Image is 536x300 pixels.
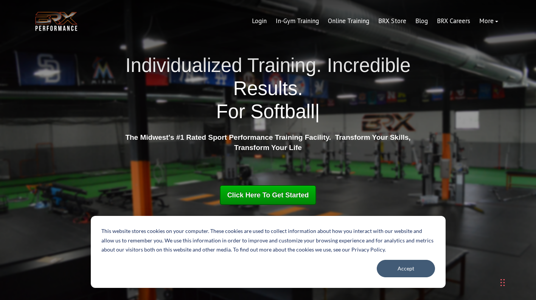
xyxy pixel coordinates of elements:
[220,185,317,205] a: Click Here To Get Started
[91,216,446,288] div: Cookie banner
[374,12,411,30] a: BRX Store
[247,12,503,30] div: Navigation Menu
[34,10,79,33] img: BRX Transparent Logo-2
[377,260,435,277] button: Accept
[227,191,309,199] span: Click Here To Get Started
[429,218,536,300] iframe: Chat Widget
[432,12,475,30] a: BRX Careers
[500,271,505,294] div: Drag
[123,54,414,123] h1: Individualized Training. Incredible Results.
[101,227,435,255] p: This website stores cookies on your computer. These cookies are used to collect information about...
[475,12,503,30] a: More
[271,12,323,30] a: In-Gym Training
[315,101,320,122] span: |
[125,133,410,152] strong: The Midwest's #1 Rated Sport Performance Training Facility. Transform Your Skills, Transform Your...
[247,12,271,30] a: Login
[411,12,432,30] a: Blog
[216,101,315,122] span: For Softball
[323,12,374,30] a: Online Training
